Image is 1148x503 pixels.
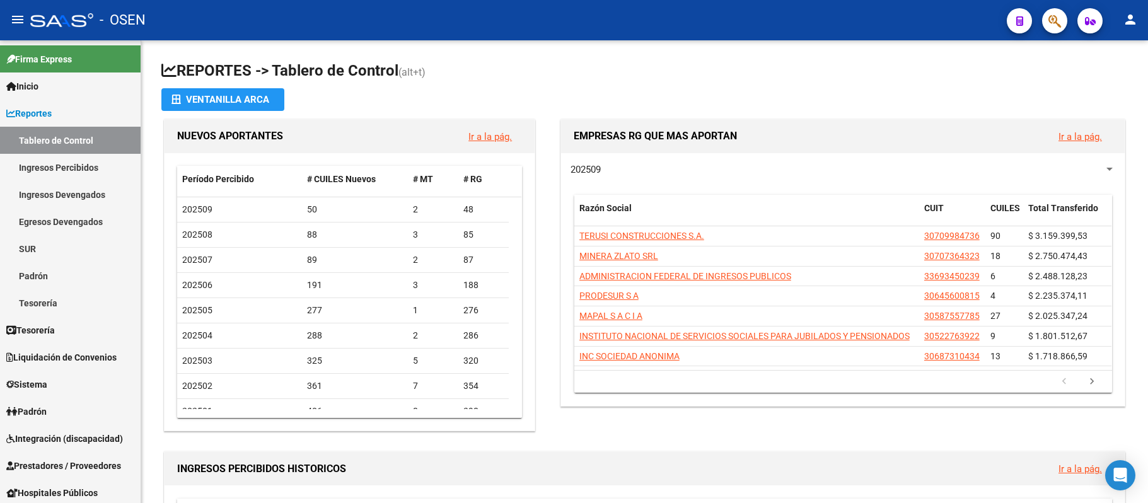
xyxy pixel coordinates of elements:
[579,351,680,361] span: INC SOCIEDAD ANONIMA
[579,291,639,301] span: PRODESUR S A
[458,166,509,193] datatable-header-cell: # RG
[307,278,403,292] div: 191
[463,354,504,368] div: 320
[6,405,47,419] span: Padrón
[1028,331,1087,341] span: $ 1.801.512,67
[990,351,1000,361] span: 13
[1123,12,1138,27] mat-icon: person
[1058,463,1102,475] a: Ir a la pág.
[161,61,1128,83] h1: REPORTES -> Tablero de Control
[171,88,274,111] div: Ventanilla ARCA
[6,79,38,93] span: Inicio
[985,195,1023,236] datatable-header-cell: CUILES
[574,195,919,236] datatable-header-cell: Razón Social
[182,255,212,265] span: 202507
[307,379,403,393] div: 361
[990,271,995,281] span: 6
[1023,195,1111,236] datatable-header-cell: Total Transferido
[177,166,302,193] datatable-header-cell: Período Percibido
[579,331,910,341] span: INSTITUTO NACIONAL DE SERVICIOS SOCIALES PARA JUBILADOS Y PENSIONADOS
[574,130,737,142] span: EMPRESAS RG QUE MAS APORTAN
[413,253,453,267] div: 2
[463,174,482,184] span: # RG
[1028,251,1087,261] span: $ 2.750.474,43
[307,404,403,419] div: 406
[919,195,985,236] datatable-header-cell: CUIT
[182,174,254,184] span: Período Percibido
[182,280,212,290] span: 202506
[1048,125,1112,148] button: Ir a la pág.
[413,328,453,343] div: 2
[6,323,55,337] span: Tesorería
[177,130,283,142] span: NUEVOS APORTANTES
[413,228,453,242] div: 3
[990,251,1000,261] span: 18
[463,303,504,318] div: 276
[1028,203,1098,213] span: Total Transferido
[463,278,504,292] div: 188
[1105,460,1135,490] div: Open Intercom Messenger
[307,253,403,267] div: 89
[463,253,504,267] div: 87
[924,271,980,281] span: 33693450239
[408,166,458,193] datatable-header-cell: # MT
[413,354,453,368] div: 5
[413,174,433,184] span: # MT
[579,271,791,281] span: ADMINISTRACION FEDERAL DE INGRESOS PUBLICOS
[6,52,72,66] span: Firma Express
[924,251,980,261] span: 30707364323
[463,228,504,242] div: 85
[413,379,453,393] div: 7
[468,131,512,142] a: Ir a la pág.
[182,406,212,416] span: 202501
[413,202,453,217] div: 2
[182,204,212,214] span: 202509
[307,328,403,343] div: 288
[10,12,25,27] mat-icon: menu
[579,251,658,261] span: MINERA ZLATO SRL
[6,350,117,364] span: Liquidación de Convenios
[924,311,980,321] span: 30587557785
[6,432,123,446] span: Integración (discapacidad)
[1080,375,1104,389] a: go to next page
[463,202,504,217] div: 48
[1028,311,1087,321] span: $ 2.025.347,24
[1028,271,1087,281] span: $ 2.488.128,23
[6,378,47,391] span: Sistema
[307,202,403,217] div: 50
[924,291,980,301] span: 30645600815
[990,291,995,301] span: 4
[182,381,212,391] span: 202502
[990,331,995,341] span: 9
[463,404,504,419] div: 398
[182,330,212,340] span: 202504
[307,303,403,318] div: 277
[398,66,426,78] span: (alt+t)
[161,88,284,111] button: Ventanilla ARCA
[1052,375,1076,389] a: go to previous page
[990,231,1000,241] span: 90
[579,311,642,321] span: MAPAL S A C I A
[1058,131,1102,142] a: Ir a la pág.
[571,164,601,175] span: 202509
[1028,231,1087,241] span: $ 3.159.399,53
[6,107,52,120] span: Reportes
[182,356,212,366] span: 202503
[307,228,403,242] div: 88
[579,203,632,213] span: Razón Social
[1028,351,1087,361] span: $ 1.718.866,59
[6,486,98,500] span: Hospitales Públicos
[1028,291,1087,301] span: $ 2.235.374,11
[924,351,980,361] span: 30687310434
[990,311,1000,321] span: 27
[182,229,212,240] span: 202508
[413,404,453,419] div: 8
[463,379,504,393] div: 354
[177,463,346,475] span: INGRESOS PERCIBIDOS HISTORICOS
[990,203,1020,213] span: CUILES
[1048,457,1112,480] button: Ir a la pág.
[458,125,522,148] button: Ir a la pág.
[413,278,453,292] div: 3
[307,354,403,368] div: 325
[182,305,212,315] span: 202505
